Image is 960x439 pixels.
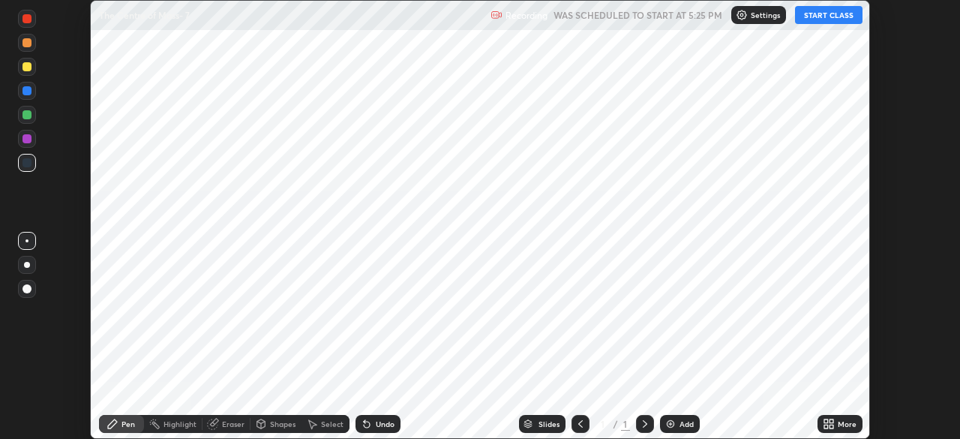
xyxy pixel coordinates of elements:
div: Add [679,420,694,428]
div: / [613,419,618,428]
h5: WAS SCHEDULED TO START AT 5:25 PM [553,8,722,22]
img: recording.375f2c34.svg [490,9,502,21]
div: Shapes [270,420,295,428]
img: class-settings-icons [736,9,748,21]
div: Pen [121,420,135,428]
div: Select [321,420,343,428]
div: More [838,420,856,428]
div: 1 [595,419,610,428]
img: add-slide-button [664,418,676,430]
p: Settings [751,11,780,19]
div: 1 [621,417,630,431]
div: Slides [538,420,559,428]
div: Undo [376,420,394,428]
p: The Centre of Mass- 7 [99,9,190,21]
div: Eraser [222,420,244,428]
button: START CLASS [795,6,862,24]
div: Highlight [163,420,196,428]
p: Recording [505,10,547,21]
